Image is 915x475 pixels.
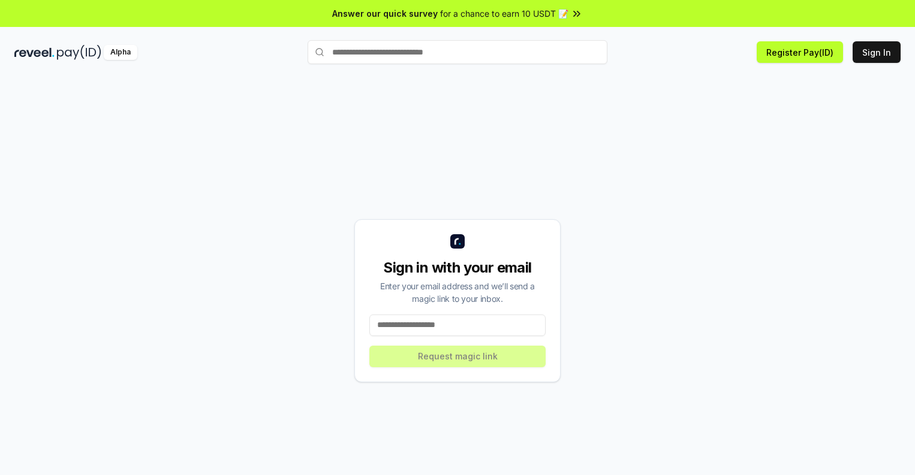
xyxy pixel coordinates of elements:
img: reveel_dark [14,45,55,60]
div: Sign in with your email [369,258,546,277]
div: Enter your email address and we’ll send a magic link to your inbox. [369,280,546,305]
button: Sign In [853,41,901,63]
img: pay_id [57,45,101,60]
span: Answer our quick survey [332,7,438,20]
div: Alpha [104,45,137,60]
button: Register Pay(ID) [757,41,843,63]
span: for a chance to earn 10 USDT 📝 [440,7,568,20]
img: logo_small [450,234,465,249]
